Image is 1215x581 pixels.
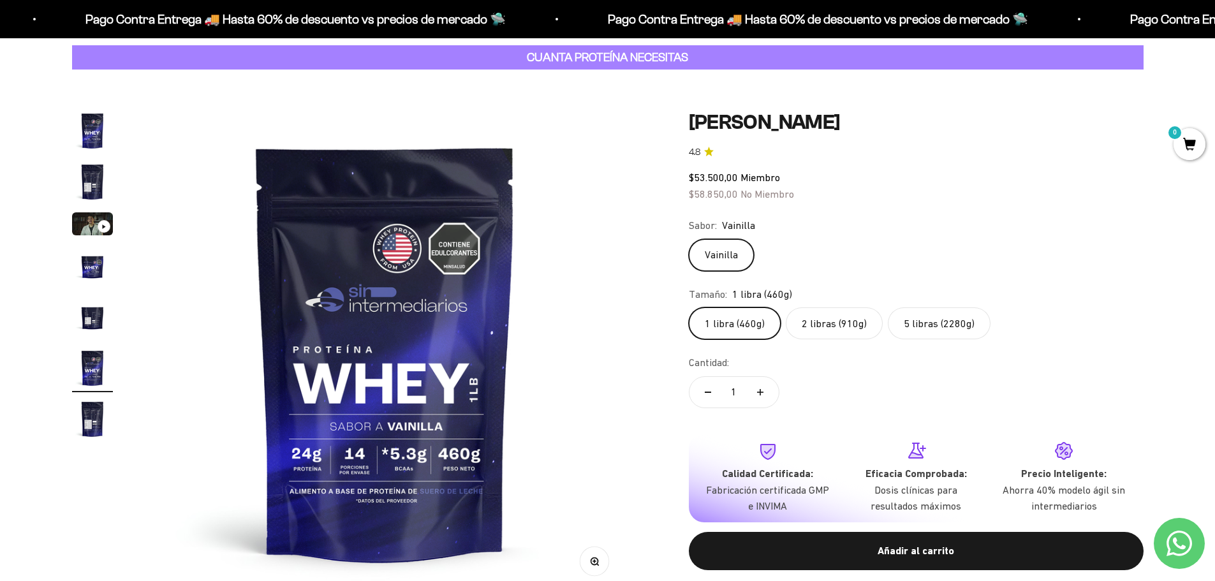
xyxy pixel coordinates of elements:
button: Reducir cantidad [689,377,726,408]
strong: Eficacia Comprobada: [865,467,967,480]
img: Proteína Whey - Vainilla [72,399,113,439]
button: Ir al artículo 5 [72,297,113,341]
a: 4.84.8 de 5.0 estrellas [689,145,1144,159]
div: Añadir al carrito [714,543,1118,559]
strong: CUANTA PROTEÍNA NECESITAS [527,50,688,64]
mark: 0 [1167,125,1182,140]
button: Aumentar cantidad [742,377,779,408]
button: Ir al artículo 2 [72,161,113,206]
span: No Miembro [740,188,794,200]
button: Ir al artículo 6 [72,348,113,392]
img: Proteína Whey - Vainilla [72,110,113,151]
p: Pago Contra Entrega 🚚 Hasta 60% de descuento vs precios de mercado 🛸 [581,9,1001,29]
img: Proteína Whey - Vainilla [72,348,113,388]
span: $58.850,00 [689,188,738,200]
button: Añadir al carrito [689,532,1144,570]
legend: Tamaño: [689,286,727,303]
img: Proteína Whey - Vainilla [72,246,113,286]
p: Pago Contra Entrega 🚚 Hasta 60% de descuento vs precios de mercado 🛸 [59,9,479,29]
span: 4.8 [689,145,700,159]
button: Ir al artículo 3 [72,212,113,239]
p: Fabricación certificada GMP e INVIMA [704,482,832,515]
p: Ahorra 40% modelo ágil sin intermediarios [1000,482,1128,515]
label: Cantidad: [689,355,729,371]
p: Dosis clínicas para resultados máximos [852,482,980,515]
strong: Precio Inteligente: [1021,467,1107,480]
button: Ir al artículo 1 [72,110,113,155]
button: Ir al artículo 4 [72,246,113,290]
legend: Sabor: [689,217,717,234]
h1: [PERSON_NAME] [689,110,1144,135]
img: Proteína Whey - Vainilla [72,161,113,202]
span: Vainilla [722,217,755,234]
a: 0 [1174,138,1205,152]
img: Proteína Whey - Vainilla [72,297,113,337]
span: $53.500,00 [689,172,738,183]
span: Miembro [740,172,780,183]
span: 1 libra (460g) [732,286,792,303]
button: Ir al artículo 7 [72,399,113,443]
strong: Calidad Certificada: [722,467,813,480]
